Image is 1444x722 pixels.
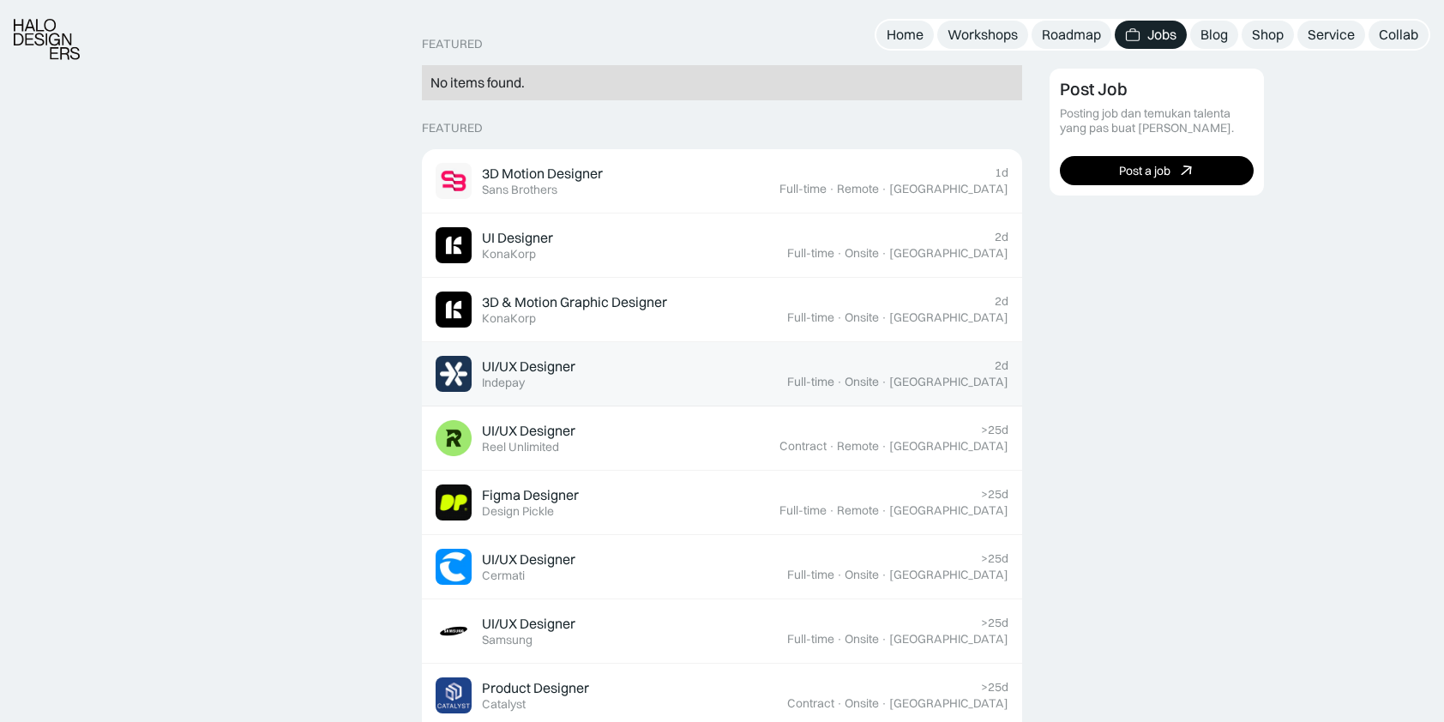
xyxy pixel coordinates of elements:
div: Home [887,26,924,44]
div: >25d [981,423,1008,437]
div: · [836,632,843,647]
a: Job Image3D Motion DesignerSans Brothers1dFull-time·Remote·[GEOGRAPHIC_DATA] [422,149,1022,214]
div: UI Designer [482,229,553,247]
div: KonaKorp [482,311,536,326]
div: Contract [787,696,834,711]
div: Figma Designer [482,486,579,504]
a: Job ImageUI/UX DesignerReel Unlimited>25dContract·Remote·[GEOGRAPHIC_DATA] [422,406,1022,471]
div: [GEOGRAPHIC_DATA] [889,375,1008,389]
div: Onsite [845,375,879,389]
div: Onsite [845,246,879,261]
div: UI/UX Designer [482,615,575,633]
div: UI/UX Designer [482,422,575,440]
a: Job ImageUI/UX DesignerIndepay2dFull-time·Onsite·[GEOGRAPHIC_DATA] [422,342,1022,406]
div: · [828,503,835,518]
div: Featured [422,121,483,135]
div: Reel Unlimited [482,440,559,454]
div: · [828,439,835,454]
div: Indepay [482,376,525,390]
div: >25d [981,616,1008,630]
div: · [881,503,887,518]
img: Job Image [436,484,472,520]
div: Post a job [1119,163,1170,177]
div: [GEOGRAPHIC_DATA] [889,503,1008,518]
div: · [836,696,843,711]
div: · [836,568,843,582]
div: [GEOGRAPHIC_DATA] [889,182,1008,196]
div: [GEOGRAPHIC_DATA] [889,696,1008,711]
div: · [881,375,887,389]
a: Job Image3D & Motion Graphic DesignerKonaKorp2dFull-time·Onsite·[GEOGRAPHIC_DATA] [422,278,1022,342]
div: Blog [1200,26,1228,44]
div: UI/UX Designer [482,551,575,569]
div: Posting job dan temukan talenta yang pas buat [PERSON_NAME]. [1060,106,1254,135]
div: 2d [995,230,1008,244]
a: Job ImageUI/UX DesignerCermati>25dFull-time·Onsite·[GEOGRAPHIC_DATA] [422,535,1022,599]
div: >25d [981,487,1008,502]
a: Job ImageUI DesignerKonaKorp2dFull-time·Onsite·[GEOGRAPHIC_DATA] [422,214,1022,278]
div: 1d [995,165,1008,180]
div: 2d [995,294,1008,309]
div: Onsite [845,632,879,647]
div: · [881,696,887,711]
div: Onsite [845,310,879,325]
div: · [881,439,887,454]
div: No items found. [430,74,1014,92]
div: Remote [837,503,879,518]
div: Cermati [482,569,525,583]
img: Job Image [436,420,472,456]
a: Workshops [937,21,1028,49]
div: Featured [422,37,483,51]
div: >25d [981,551,1008,566]
div: · [881,632,887,647]
div: [GEOGRAPHIC_DATA] [889,439,1008,454]
div: Onsite [845,696,879,711]
div: · [836,246,843,261]
img: Job Image [436,163,472,199]
div: Remote [837,182,879,196]
div: · [828,182,835,196]
a: Blog [1190,21,1238,49]
div: Full-time [787,568,834,582]
a: Home [876,21,934,49]
a: Roadmap [1032,21,1111,49]
div: [GEOGRAPHIC_DATA] [889,568,1008,582]
div: · [881,182,887,196]
a: Jobs [1115,21,1187,49]
div: Catalyst [482,697,526,712]
div: 2d [995,358,1008,373]
a: Service [1297,21,1365,49]
div: [GEOGRAPHIC_DATA] [889,632,1008,647]
div: Full-time [779,503,827,518]
div: Full-time [779,182,827,196]
div: UI/UX Designer [482,358,575,376]
a: Job ImageFigma DesignerDesign Pickle>25dFull-time·Remote·[GEOGRAPHIC_DATA] [422,471,1022,535]
div: KonaKorp [482,247,536,262]
div: Onsite [845,568,879,582]
div: Collab [1379,26,1418,44]
div: 3D & Motion Graphic Designer [482,293,667,311]
div: Full-time [787,310,834,325]
div: · [836,310,843,325]
a: Post a job [1060,156,1254,185]
img: Job Image [436,613,472,649]
img: Job Image [436,292,472,328]
div: Roadmap [1042,26,1101,44]
div: [GEOGRAPHIC_DATA] [889,310,1008,325]
div: >25d [981,680,1008,695]
div: Post Job [1060,79,1128,99]
div: Contract [779,439,827,454]
div: Samsung [482,633,532,647]
div: Product Designer [482,679,589,697]
div: Full-time [787,246,834,261]
div: Service [1308,26,1355,44]
div: · [881,310,887,325]
a: Job ImageUI/UX DesignerSamsung>25dFull-time·Onsite·[GEOGRAPHIC_DATA] [422,599,1022,664]
div: Workshops [948,26,1018,44]
div: Full-time [787,375,834,389]
div: [GEOGRAPHIC_DATA] [889,246,1008,261]
div: Sans Brothers [482,183,557,197]
img: Job Image [436,549,472,585]
div: Remote [837,439,879,454]
div: Full-time [787,632,834,647]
